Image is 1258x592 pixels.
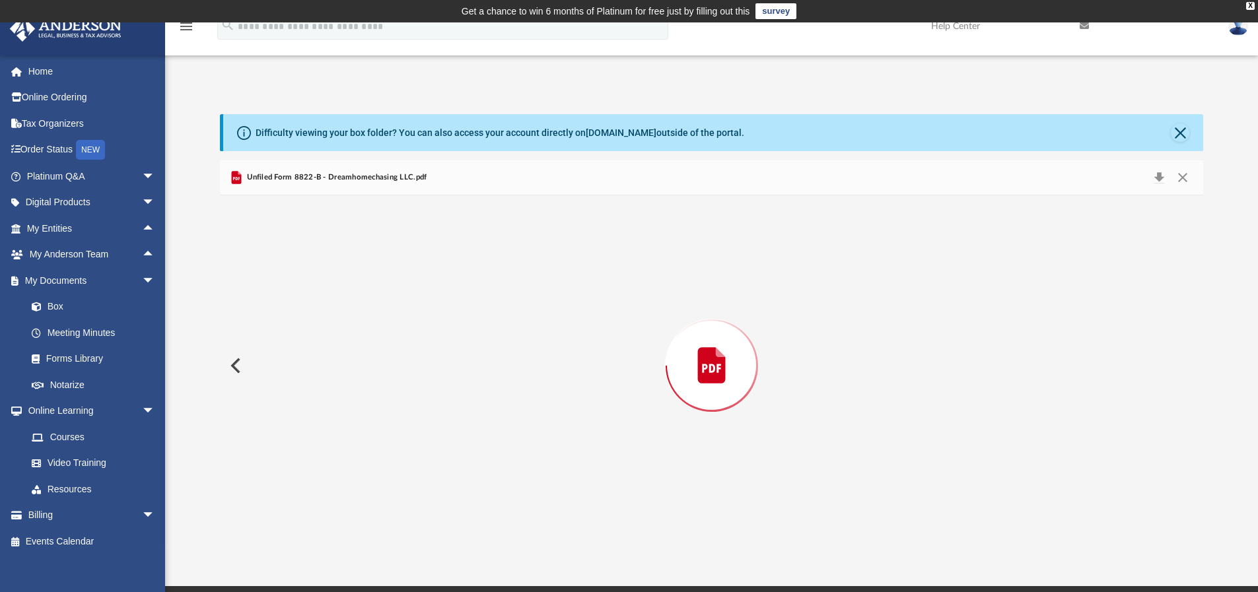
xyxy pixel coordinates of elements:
a: Online Ordering [9,84,175,111]
a: Platinum Q&Aarrow_drop_down [9,163,175,189]
a: [DOMAIN_NAME] [586,127,656,138]
i: search [221,18,235,32]
span: arrow_drop_down [142,267,168,294]
a: Notarize [18,372,168,398]
a: Events Calendar [9,528,175,554]
a: Courses [18,424,168,450]
span: arrow_drop_up [142,242,168,269]
button: Download [1147,168,1171,187]
div: NEW [76,140,105,160]
a: Home [9,58,175,84]
a: Video Training [18,450,162,477]
a: Box [18,294,162,320]
span: arrow_drop_down [142,502,168,529]
div: close [1246,2,1255,10]
button: Close [1171,168,1195,187]
a: My Entitiesarrow_drop_up [9,215,175,242]
img: Anderson Advisors Platinum Portal [6,16,125,42]
a: Meeting Minutes [18,319,168,346]
a: survey [755,3,796,19]
div: Preview [220,160,1204,536]
span: Unfiled Form 8822-B - Dreamhomechasing LLC.pdf [244,172,427,183]
a: Resources [18,476,168,502]
a: My Anderson Teamarrow_drop_up [9,242,168,268]
div: Difficulty viewing your box folder? You can also access your account directly on outside of the p... [256,126,744,140]
a: My Documentsarrow_drop_down [9,267,168,294]
span: arrow_drop_up [142,215,168,242]
a: Online Learningarrow_drop_down [9,398,168,424]
a: Order StatusNEW [9,137,175,164]
a: Billingarrow_drop_down [9,502,175,529]
a: menu [178,25,194,34]
span: arrow_drop_down [142,189,168,216]
a: Tax Organizers [9,110,175,137]
a: Forms Library [18,346,162,372]
button: Close [1171,123,1189,142]
button: Previous File [220,347,249,384]
i: menu [178,18,194,34]
a: Digital Productsarrow_drop_down [9,189,175,216]
div: Get a chance to win 6 months of Platinum for free just by filling out this [462,3,750,19]
span: arrow_drop_down [142,163,168,190]
img: User Pic [1228,16,1248,36]
span: arrow_drop_down [142,398,168,425]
